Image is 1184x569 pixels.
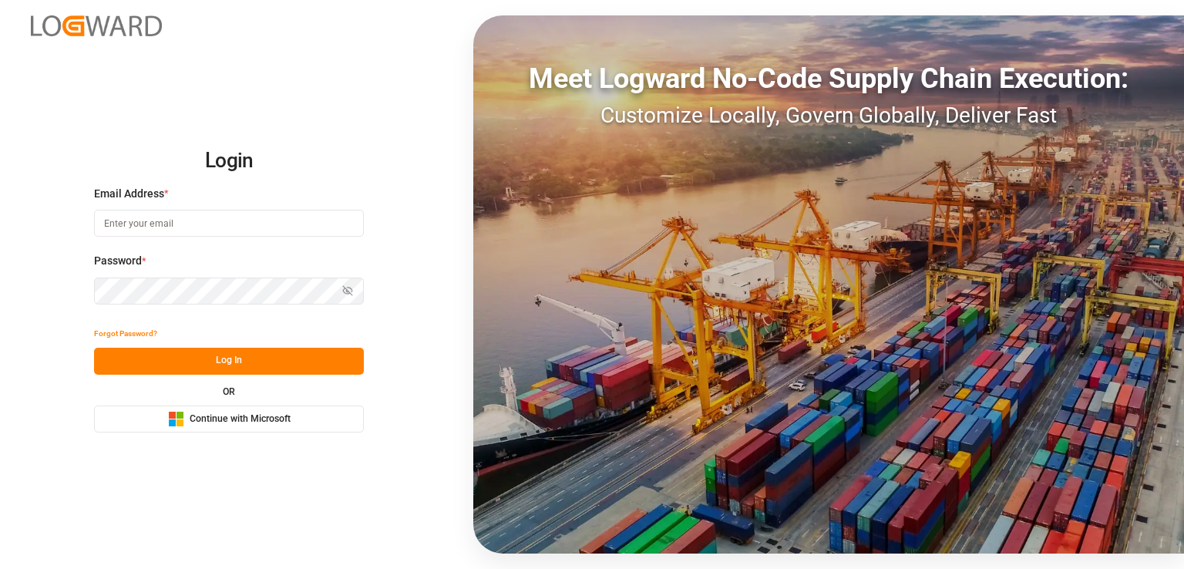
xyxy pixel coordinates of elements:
button: Continue with Microsoft [94,406,364,433]
span: Continue with Microsoft [190,412,291,426]
button: Forgot Password? [94,321,157,348]
small: OR [223,387,235,396]
button: Log In [94,348,364,375]
span: Email Address [94,186,164,202]
h2: Login [94,136,364,186]
div: Meet Logward No-Code Supply Chain Execution: [473,58,1184,99]
input: Enter your email [94,210,364,237]
div: Customize Locally, Govern Globally, Deliver Fast [473,99,1184,132]
span: Password [94,253,142,269]
img: Logward_new_orange.png [31,15,162,36]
